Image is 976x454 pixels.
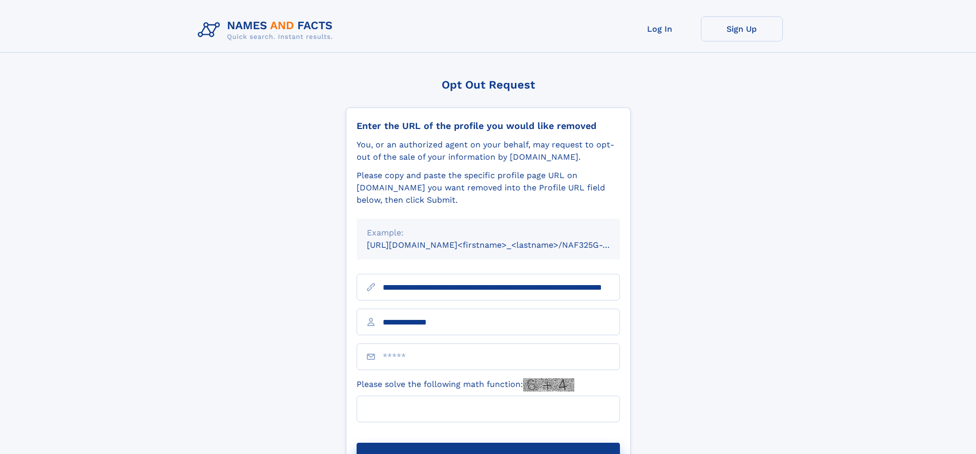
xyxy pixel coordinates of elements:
a: Sign Up [701,16,783,41]
div: Please copy and paste the specific profile page URL on [DOMAIN_NAME] you want removed into the Pr... [357,169,620,206]
div: Opt Out Request [346,78,631,91]
div: Example: [367,227,610,239]
div: Enter the URL of the profile you would like removed [357,120,620,132]
label: Please solve the following math function: [357,378,574,392]
img: Logo Names and Facts [194,16,341,44]
a: Log In [619,16,701,41]
div: You, or an authorized agent on your behalf, may request to opt-out of the sale of your informatio... [357,139,620,163]
small: [URL][DOMAIN_NAME]<firstname>_<lastname>/NAF325G-xxxxxxxx [367,240,639,250]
